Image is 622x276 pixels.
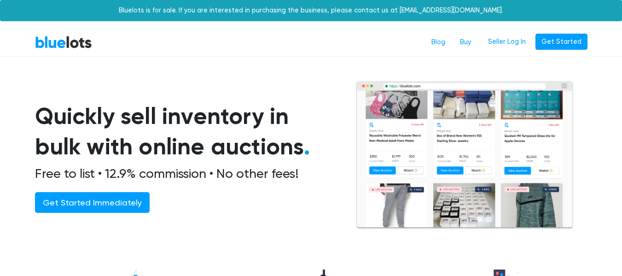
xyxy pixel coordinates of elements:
span: . [304,133,310,160]
img: browserlots-effe8949e13f0ae0d7b59c7c387d2f9fb811154c3999f57e71a08a1b8b46c466.png [355,81,574,229]
h2: Free to list • 12.9% commission • No other fees! [35,166,333,182]
a: Get Started [535,34,587,50]
a: BlueLots [35,35,92,49]
a: Blog [424,34,453,51]
a: Get Started Immediately [35,192,150,213]
a: Seller Log In [482,34,532,50]
h1: Quickly sell inventory in bulk with online auctions [35,101,333,162]
a: Buy [453,34,478,51]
